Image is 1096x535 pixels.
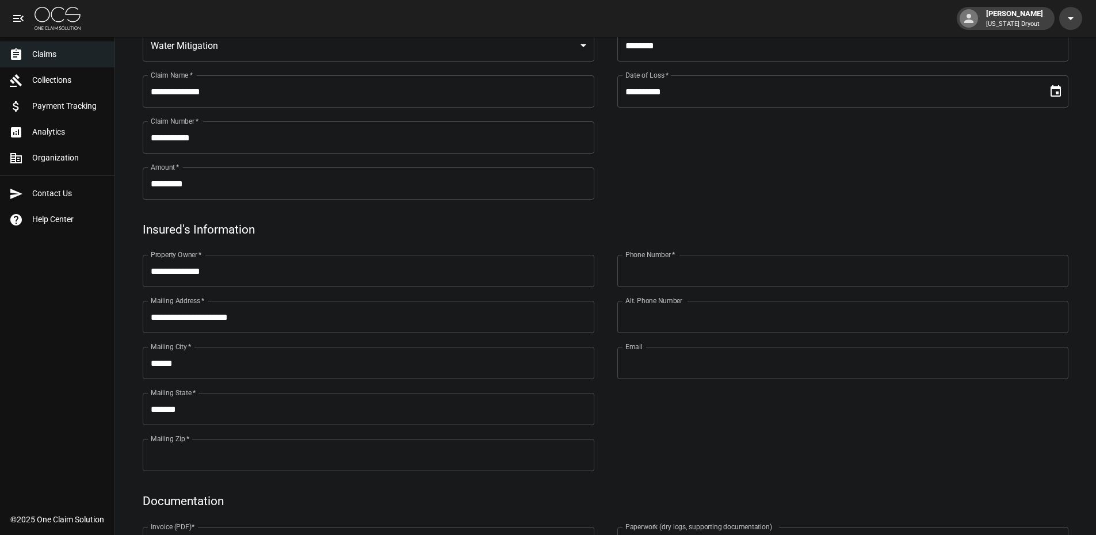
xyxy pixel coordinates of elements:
label: Mailing Address [151,296,204,305]
span: Collections [32,74,105,86]
label: Amount [151,162,180,172]
label: Mailing State [151,388,196,398]
label: Mailing Zip [151,434,190,444]
span: Analytics [32,126,105,138]
p: [US_STATE] Dryout [986,20,1043,29]
label: Property Owner [151,250,202,259]
label: Email [625,342,643,351]
label: Phone Number [625,250,675,259]
label: Date of Loss [625,70,669,80]
span: Payment Tracking [32,100,105,112]
button: open drawer [7,7,30,30]
span: Organization [32,152,105,164]
div: [PERSON_NAME] [982,8,1048,29]
img: ocs-logo-white-transparent.png [35,7,81,30]
label: Paperwork (dry logs, supporting documentation) [625,522,772,532]
label: Claim Name [151,70,193,80]
label: Alt. Phone Number [625,296,682,305]
label: Mailing City [151,342,192,351]
span: Contact Us [32,188,105,200]
div: Water Mitigation [143,29,594,62]
label: Invoice (PDF)* [151,522,195,532]
span: Help Center [32,213,105,226]
button: Choose date, selected date is Jul 11, 2025 [1044,80,1067,103]
div: © 2025 One Claim Solution [10,514,104,525]
span: Claims [32,48,105,60]
label: Claim Number [151,116,198,126]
